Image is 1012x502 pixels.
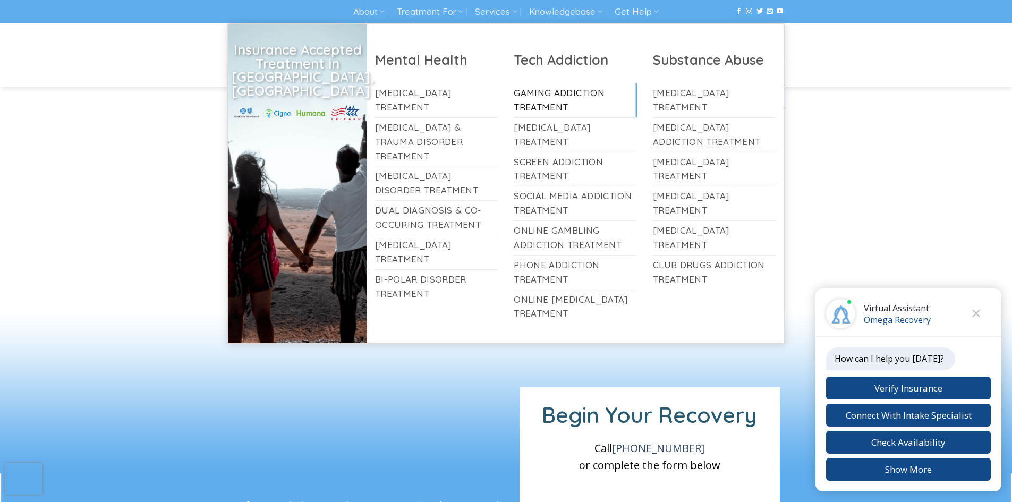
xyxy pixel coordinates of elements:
[353,2,385,22] a: About
[232,43,363,97] h2: Insurance Accepted Treatment in [GEOGRAPHIC_DATA], [GEOGRAPHIC_DATA]
[653,152,776,186] a: [MEDICAL_DATA] Treatment
[615,2,659,22] a: Get Help
[375,270,498,304] a: Bi-Polar Disorder Treatment
[514,256,637,290] a: Phone Addiction Treatment
[397,2,463,22] a: Treatment For
[653,118,776,152] a: [MEDICAL_DATA] Addiction Treatment
[375,83,498,117] a: [MEDICAL_DATA] Treatment
[375,51,498,69] h2: Mental Health
[653,83,776,117] a: [MEDICAL_DATA] Treatment
[475,2,517,22] a: Services
[514,186,637,220] a: Social Media Addiction Treatment
[653,256,776,290] a: Club Drugs Addiction Treatment
[529,2,602,22] a: Knowledgebase
[533,401,767,429] h1: Begin Your Recovery
[653,51,776,69] h2: Substance Abuse
[514,221,637,255] a: Online Gambling Addiction Treatment
[612,441,704,455] a: [PHONE_NUMBER]
[653,186,776,220] a: [MEDICAL_DATA] Treatment
[514,51,637,69] h2: Tech Addiction
[653,221,776,255] a: [MEDICAL_DATA] Treatment
[767,8,773,15] a: Send us an email
[375,235,498,269] a: [MEDICAL_DATA] Treatment
[375,118,498,166] a: [MEDICAL_DATA] & Trauma Disorder Treatment
[777,8,783,15] a: Follow on YouTube
[736,8,742,15] a: Follow on Facebook
[746,8,752,15] a: Follow on Instagram
[533,440,767,474] p: Call or complete the form below
[514,152,637,186] a: Screen Addiction Treatment
[514,290,637,324] a: Online [MEDICAL_DATA] Treatment
[375,201,498,235] a: Dual Diagnosis & Co-Occuring Treatment
[514,118,637,152] a: [MEDICAL_DATA] Treatment
[375,166,498,200] a: [MEDICAL_DATA] Disorder Treatment
[514,83,637,117] a: Gaming Addiction Treatment
[756,8,763,15] a: Follow on Twitter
